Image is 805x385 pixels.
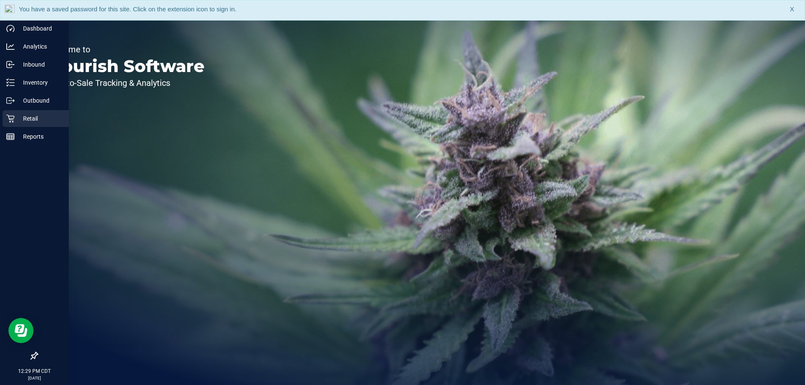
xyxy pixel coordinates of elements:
[6,96,15,105] inline-svg: Outbound
[4,367,65,375] p: 12:29 PM CDT
[8,318,34,343] iframe: Resource center
[15,132,65,142] p: Reports
[15,78,65,88] p: Inventory
[19,5,236,13] span: You have a saved password for this site. Click on the extension icon to sign in.
[6,24,15,33] inline-svg: Dashboard
[6,132,15,141] inline-svg: Reports
[15,23,65,34] p: Dashboard
[15,41,65,52] p: Analytics
[6,114,15,123] inline-svg: Retail
[15,114,65,124] p: Retail
[6,78,15,87] inline-svg: Inventory
[15,59,65,70] p: Inbound
[15,96,65,106] p: Outbound
[45,79,205,87] p: Seed-to-Sale Tracking & Analytics
[45,45,205,54] p: Welcome to
[45,58,205,75] p: Flourish Software
[6,42,15,51] inline-svg: Analytics
[6,60,15,69] inline-svg: Inbound
[790,5,794,14] span: X
[4,375,65,381] p: [DATE]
